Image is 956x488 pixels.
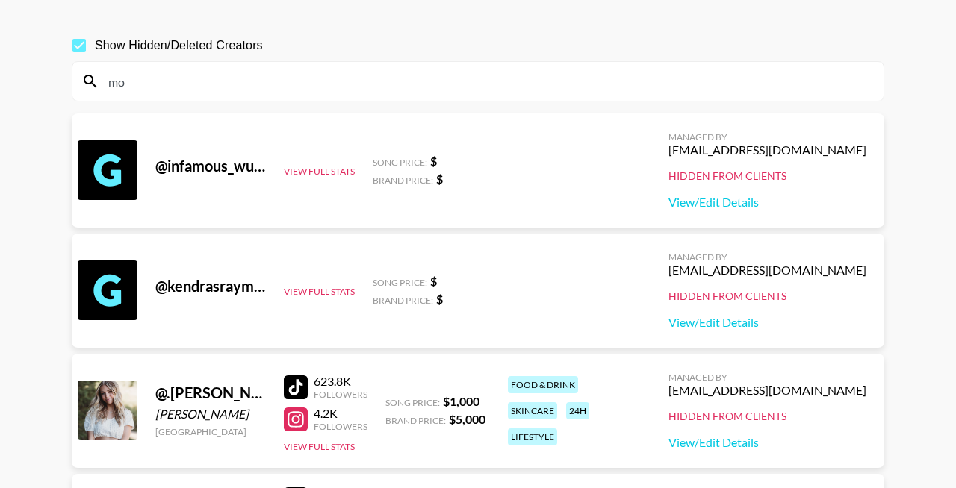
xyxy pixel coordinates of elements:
button: View Full Stats [284,286,355,297]
div: food & drink [508,376,578,393]
strong: $ [430,154,437,168]
div: Followers [314,389,367,400]
span: Brand Price: [385,415,446,426]
div: 24h [566,402,589,419]
strong: $ [436,172,443,186]
span: Song Price: [373,157,427,168]
div: Hidden from Clients [668,169,866,183]
span: Song Price: [373,277,427,288]
strong: $ 1,000 [443,394,479,408]
strong: $ [430,274,437,288]
span: Brand Price: [373,295,433,306]
div: [EMAIL_ADDRESS][DOMAIN_NAME] [668,143,866,157]
strong: $ [436,292,443,306]
div: @ infamous_wu13 [155,157,266,175]
div: [PERSON_NAME] [155,407,266,422]
div: lifestyle [508,428,557,445]
a: View/Edit Details [668,195,866,210]
div: 623.8K [314,374,367,389]
div: @ kendrasraymond [155,277,266,295]
div: Managed By [668,131,866,143]
div: Managed By [668,372,866,383]
span: Brand Price: [373,175,433,186]
div: Hidden from Clients [668,290,866,303]
strong: $ 5,000 [449,412,485,426]
div: skincare [508,402,557,419]
button: View Full Stats [284,166,355,177]
a: View/Edit Details [668,315,866,330]
div: @ .[PERSON_NAME].[PERSON_NAME] [155,384,266,402]
div: 4.2K [314,406,367,421]
button: View Full Stats [284,441,355,452]
div: [EMAIL_ADDRESS][DOMAIN_NAME] [668,263,866,278]
span: Show Hidden/Deleted Creators [95,37,263,54]
div: Hidden from Clients [668,410,866,423]
div: [EMAIL_ADDRESS][DOMAIN_NAME] [668,383,866,398]
a: View/Edit Details [668,435,866,450]
input: Search by User Name [99,69,875,93]
div: [GEOGRAPHIC_DATA] [155,426,266,437]
div: Managed By [668,251,866,263]
div: Followers [314,421,367,432]
span: Song Price: [385,397,440,408]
